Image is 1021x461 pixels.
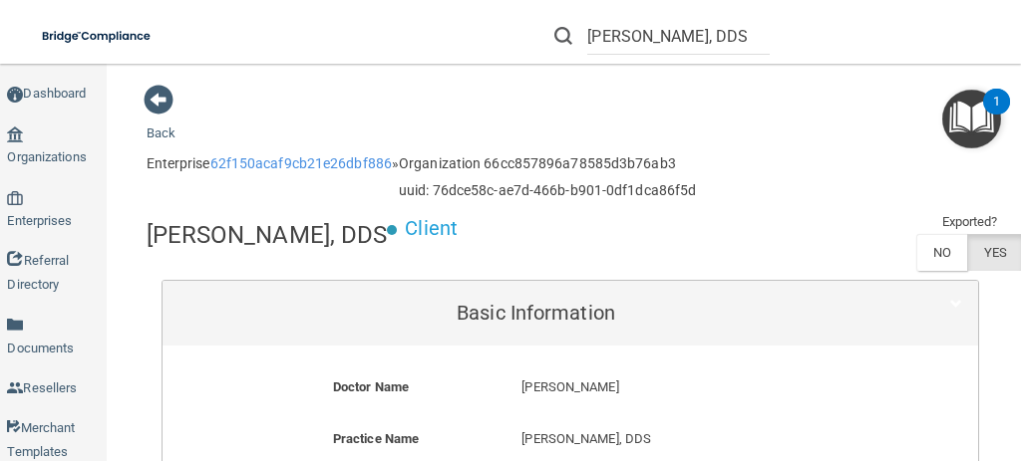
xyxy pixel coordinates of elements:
[521,375,869,399] p: [PERSON_NAME]
[399,183,696,198] h6: uuid: 76dce58c-ae7d-466b-b901-0df1dca86f5d
[147,102,175,140] a: Back
[399,156,696,171] h6: Organization 66cc857896a78585d3b76ab3
[7,380,23,396] img: ic_reseller.de258add.png
[333,431,419,446] b: Practice Name
[7,317,23,333] img: icon-documents.8dae5593.png
[147,222,388,248] h4: [PERSON_NAME], DDS
[554,27,572,45] img: ic-search.3b580494.png
[405,210,458,247] p: Client
[210,155,392,171] a: 62f150acaf9cb21e26dbf886
[177,302,895,324] h5: Basic Information
[177,291,963,336] a: Basic Information
[333,379,409,394] b: Doctor Name
[7,126,23,142] img: organization-icon.f8decf85.png
[916,234,967,271] label: NO
[147,156,400,171] h6: Enterprise »
[30,16,165,57] img: bridge_compliance_login_screen.278c3ca4.svg
[942,90,1001,148] button: Open Resource Center, 1 new notification
[993,102,1000,127] div: 1
[7,87,23,103] img: ic_dashboard_dark.d01f4a41.png
[7,191,23,205] img: enterprise.0d942306.png
[587,18,770,55] input: Search
[521,427,869,451] p: [PERSON_NAME], DDS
